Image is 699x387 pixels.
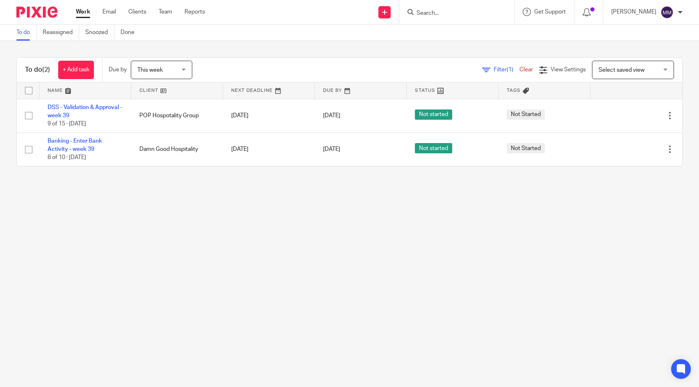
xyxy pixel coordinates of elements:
[416,10,490,17] input: Search
[223,99,315,132] td: [DATE]
[494,67,519,73] span: Filter
[611,8,656,16] p: [PERSON_NAME]
[85,25,114,41] a: Snoozed
[159,8,172,16] a: Team
[43,25,79,41] a: Reassigned
[42,66,50,73] span: (2)
[507,67,513,73] span: (1)
[48,155,86,161] span: 8 of 10 · [DATE]
[323,113,340,118] span: [DATE]
[323,146,340,152] span: [DATE]
[76,8,90,16] a: Work
[551,67,586,73] span: View Settings
[223,132,315,166] td: [DATE]
[131,132,223,166] td: Damn Good Hospitality
[415,143,452,153] span: Not started
[184,8,205,16] a: Reports
[48,138,102,152] a: Banking - Enter Bank Activity - week 39
[599,67,644,73] span: Select saved view
[534,9,566,15] span: Get Support
[102,8,116,16] a: Email
[507,109,545,120] span: Not Started
[507,88,521,93] span: Tags
[16,25,36,41] a: To do
[660,6,674,19] img: svg%3E
[58,61,94,79] a: + Add task
[137,67,163,73] span: This week
[415,109,452,120] span: Not started
[128,8,146,16] a: Clients
[109,66,127,74] p: Due by
[507,143,545,153] span: Not Started
[131,99,223,132] td: POP Hospotality Group
[121,25,141,41] a: Done
[48,121,86,127] span: 9 of 15 · [DATE]
[519,67,533,73] a: Clear
[16,7,57,18] img: Pixie
[48,105,122,118] a: DSS - Validation & Approval - week 39
[25,66,50,74] h1: To do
